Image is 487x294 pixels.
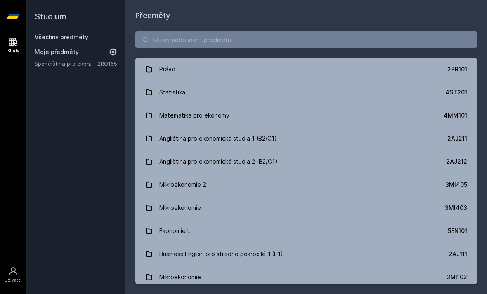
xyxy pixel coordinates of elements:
[447,134,467,143] div: 2AJ211
[159,130,277,147] div: Angličtina pro ekonomická studia 1 (B2/C1)
[447,65,467,73] div: 2PR101
[135,127,477,150] a: Angličtina pro ekonomická studia 1 (B2/C1) 2AJ211
[35,48,79,56] span: Moje předměty
[446,158,467,166] div: 2AJ212
[5,277,22,283] div: Uživatel
[447,273,467,281] div: 3MI102
[135,58,477,81] a: Právo 2PR101
[159,200,201,216] div: Mikroekonomie
[2,262,25,287] a: Uživatel
[159,61,175,78] div: Právo
[35,33,88,40] a: Všechny předměty
[448,227,467,235] div: 5EN101
[159,223,190,239] div: Ekonomie I.
[135,81,477,104] a: Statistika 4ST201
[445,181,467,189] div: 3MI405
[135,150,477,173] a: Angličtina pro ekonomická studia 2 (B2/C1) 2AJ212
[7,48,19,54] div: Study
[159,84,185,101] div: Statistika
[159,269,204,285] div: Mikroekonomie I
[135,242,477,266] a: Business English pro středně pokročilé 1 (B1) 2AJ111
[35,59,97,68] a: Španělština pro ekonomy - středně pokročilá úroveň 1 (A2/B1)
[135,104,477,127] a: Matematika pro ekonomy 4MM101
[135,196,477,219] a: Mikroekonomie 3MI403
[444,111,467,120] div: 4MM101
[135,219,477,242] a: Ekonomie I. 5EN101
[159,153,277,170] div: Angličtina pro ekonomická studia 2 (B2/C1)
[2,33,25,58] a: Study
[449,250,467,258] div: 2AJ111
[159,176,206,193] div: Mikroekonomie 2
[159,107,229,124] div: Matematika pro ekonomy
[159,246,283,262] div: Business English pro středně pokročilé 1 (B1)
[135,10,477,21] h1: Předměty
[97,60,117,67] a: 2RO165
[135,173,477,196] a: Mikroekonomie 2 3MI405
[445,204,467,212] div: 3MI403
[135,266,477,289] a: Mikroekonomie I 3MI102
[135,31,477,48] input: Název nebo ident předmětu…
[445,88,467,96] div: 4ST201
